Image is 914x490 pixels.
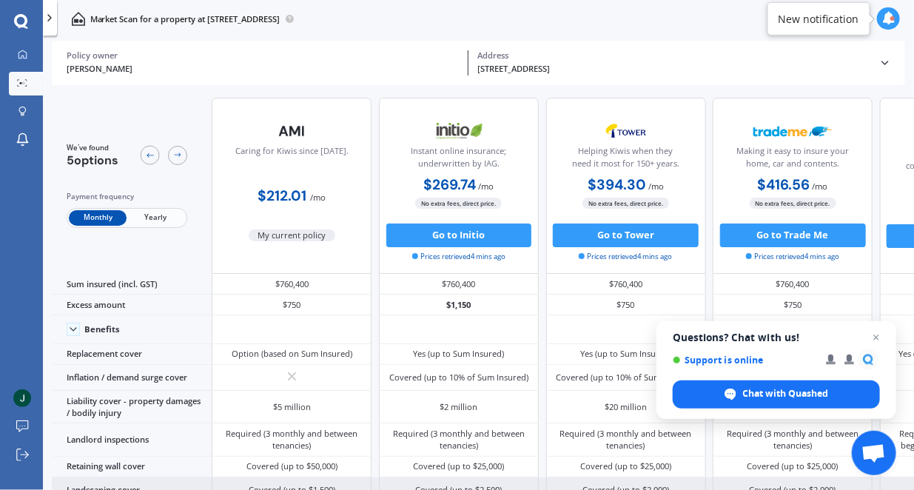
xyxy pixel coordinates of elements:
div: Sum insured (incl. GST) [52,274,212,295]
div: [PERSON_NAME] [67,63,458,75]
b: $212.01 [258,187,306,205]
div: $760,400 [212,274,372,295]
img: Tower.webp [587,116,665,146]
div: $2 million [440,401,477,413]
img: home-and-contents.b802091223b8502ef2dd.svg [71,12,85,26]
img: Initio.webp [420,116,498,146]
b: $269.74 [423,175,476,194]
div: Liability cover - property damages / bodily injury [52,391,212,423]
span: We've found [67,143,118,153]
b: $394.30 [588,175,646,194]
div: $760,400 [713,274,873,295]
div: Covered (up to 10% of Sum Insured) [389,372,528,383]
div: Landlord inspections [52,423,212,456]
div: Payment frequency [67,191,187,203]
span: No extra fees, direct price. [750,198,836,209]
div: $1,150 [379,295,539,315]
div: Required (3 monthly and between tenancies) [722,428,864,452]
span: Chat with Quashed [743,387,829,400]
p: Market Scan for a property at [STREET_ADDRESS] [90,13,280,25]
div: $760,400 [546,274,706,295]
div: Covered (up to $25,000) [413,460,504,472]
a: Open chat [852,431,896,475]
span: / mo [478,181,494,192]
img: Trademe.webp [753,116,832,146]
div: Covered (up to $25,000) [580,460,671,472]
div: Covered (up to $25,000) [747,460,839,472]
span: Yearly [127,210,184,226]
span: Chat with Quashed [673,380,880,409]
div: Instant online insurance; underwritten by IAG. [389,145,528,175]
div: Retaining wall cover [52,457,212,477]
span: / mo [310,192,326,203]
span: Prices retrieved 4 mins ago [746,252,839,262]
div: Helping Kiwis when they need it most for 150+ years. [556,145,695,175]
div: Required (3 monthly and between tenancies) [221,428,363,452]
div: Yes (up to Sum Insured) [413,348,504,360]
button: Go to Trade Me [720,224,866,247]
div: Policy owner [67,50,458,61]
img: AMI-text-1.webp [253,116,332,146]
span: 5 options [67,152,118,168]
div: $750 [212,295,372,315]
button: Go to Tower [553,224,699,247]
div: Caring for Kiwis since [DATE]. [235,145,349,175]
div: Benefits [84,324,120,335]
div: $760,400 [379,274,539,295]
span: Support is online [673,355,816,366]
div: Option (based on Sum Insured) [232,348,352,360]
div: $750 [546,295,706,315]
div: $750 [713,295,873,315]
span: Questions? Chat with us! [673,332,880,343]
span: Prices retrieved 4 mins ago [412,252,505,262]
span: No extra fees, direct price. [415,198,502,209]
span: / mo [648,181,664,192]
div: Address [478,50,870,61]
div: Covered (up to $50,000) [246,460,337,472]
div: Required (3 monthly and between tenancies) [555,428,697,452]
div: Required (3 monthly and between tenancies) [388,428,530,452]
span: Prices retrieved 4 mins ago [579,252,672,262]
span: No extra fees, direct price. [582,198,669,209]
span: / mo [813,181,828,192]
span: My current policy [249,229,336,241]
div: $20 million [605,401,647,413]
button: Go to Initio [386,224,532,247]
b: $416.56 [758,175,810,194]
span: Monthly [69,210,127,226]
div: [STREET_ADDRESS] [478,63,870,75]
div: Covered (up to 10% of Sum Insured) [557,372,696,383]
div: Making it easy to insure your home, car and contents. [723,145,862,175]
div: Replacement cover [52,344,212,365]
div: Yes (up to Sum Insured) [580,348,671,360]
div: $5 million [273,401,311,413]
img: ACg8ocLm3FUHLizU4glqPftjN9hVpdKCvFdLPehFZya7WSkkT0VDCQ=s96-c [13,389,31,407]
div: Inflation / demand surge cover [52,365,212,391]
div: Excess amount [52,295,212,315]
div: New notification [779,12,859,27]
